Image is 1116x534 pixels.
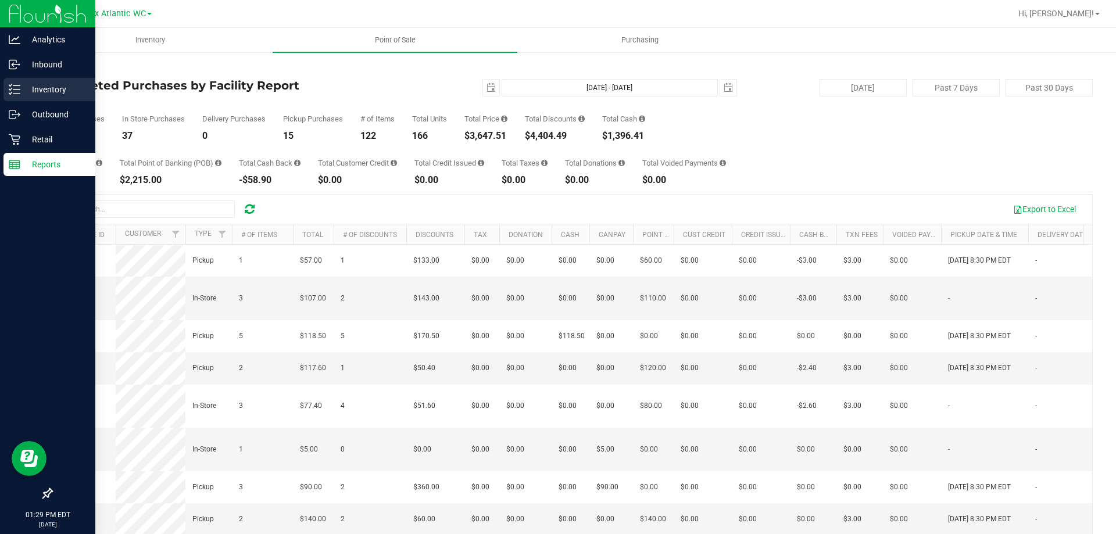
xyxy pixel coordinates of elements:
[681,514,699,525] span: $0.00
[640,400,662,411] span: $80.00
[464,131,507,141] div: $3,647.51
[273,28,517,52] a: Point of Sale
[596,255,614,266] span: $0.00
[239,159,301,167] div: Total Cash Back
[1035,514,1037,525] span: -
[596,514,614,525] span: $0.00
[681,444,699,455] span: $0.00
[283,131,343,141] div: 15
[60,200,235,218] input: Search...
[125,230,161,238] a: Customer
[192,363,214,374] span: Pickup
[948,363,1011,374] span: [DATE] 8:30 PM EDT
[302,231,323,239] a: Total
[283,115,343,123] div: Pickup Purchases
[202,115,266,123] div: Delivery Purchases
[843,255,861,266] span: $3.00
[241,231,277,239] a: # of Items
[1035,363,1037,374] span: -
[9,109,20,120] inline-svg: Outbound
[890,331,908,342] span: $0.00
[506,331,524,342] span: $0.00
[890,400,908,411] span: $0.00
[300,255,322,266] span: $57.00
[950,231,1017,239] a: Pickup Date & Time
[596,331,614,342] span: $0.00
[565,175,625,185] div: $0.00
[739,400,757,411] span: $0.00
[559,444,577,455] span: $0.00
[318,175,397,185] div: $0.00
[948,514,1011,525] span: [DATE] 8:30 PM EDT
[559,482,577,493] span: $0.00
[96,159,102,167] i: Sum of the successful, non-voided CanPay payment transactions for all purchases in the date range.
[300,293,326,304] span: $107.00
[471,514,489,525] span: $0.00
[559,400,577,411] span: $0.00
[843,444,861,455] span: $0.00
[948,293,950,304] span: -
[1035,444,1037,455] span: -
[341,255,345,266] span: 1
[318,159,397,167] div: Total Customer Credit
[843,482,861,493] span: $0.00
[471,255,489,266] span: $0.00
[642,175,726,185] div: $0.00
[618,159,625,167] i: Sum of all round-up-to-next-dollar total price adjustments for all purchases in the date range.
[85,9,146,19] span: Jax Atlantic WC
[739,363,757,374] span: $0.00
[414,159,484,167] div: Total Credit Issued
[414,175,484,185] div: $0.00
[797,363,817,374] span: -$2.40
[948,444,950,455] span: -
[239,514,243,525] span: 2
[471,482,489,493] span: $0.00
[239,400,243,411] span: 3
[642,231,725,239] a: Point of Banking (POB)
[5,510,90,520] p: 01:29 PM EDT
[471,400,489,411] span: $0.00
[578,115,585,123] i: Sum of the discount values applied to the all purchases in the date range.
[820,79,907,96] button: [DATE]
[478,159,484,167] i: Sum of all account credit issued for all refunds from returned purchases in the date range.
[413,482,439,493] span: $360.00
[506,363,524,374] span: $0.00
[343,231,397,239] a: # of Discounts
[9,34,20,45] inline-svg: Analytics
[739,293,757,304] span: $0.00
[192,482,214,493] span: Pickup
[360,131,395,141] div: 122
[341,293,345,304] span: 2
[596,400,614,411] span: $0.00
[720,80,736,96] span: select
[202,131,266,141] div: 0
[741,231,789,239] a: Credit Issued
[120,35,181,45] span: Inventory
[913,79,1000,96] button: Past 7 Days
[464,115,507,123] div: Total Price
[20,107,90,121] p: Outbound
[1035,255,1037,266] span: -
[192,444,216,455] span: In-Store
[506,293,524,304] span: $0.00
[596,444,614,455] span: $5.00
[890,255,908,266] span: $0.00
[559,363,577,374] span: $0.00
[416,231,453,239] a: Discounts
[215,159,221,167] i: Sum of the successful, non-voided point-of-banking payment transactions, both via payment termina...
[640,255,662,266] span: $60.00
[239,331,243,342] span: 5
[797,255,817,266] span: -$3.00
[640,482,658,493] span: $0.00
[1035,293,1037,304] span: -
[541,159,548,167] i: Sum of the total taxes for all purchases in the date range.
[797,400,817,411] span: -$2.60
[51,79,398,92] h4: Completed Purchases by Facility Report
[471,444,489,455] span: $0.00
[599,231,625,239] a: CanPay
[1006,199,1083,219] button: Export to Excel
[596,293,614,304] span: $0.00
[413,444,431,455] span: $0.00
[892,231,950,239] a: Voided Payment
[192,293,216,304] span: In-Store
